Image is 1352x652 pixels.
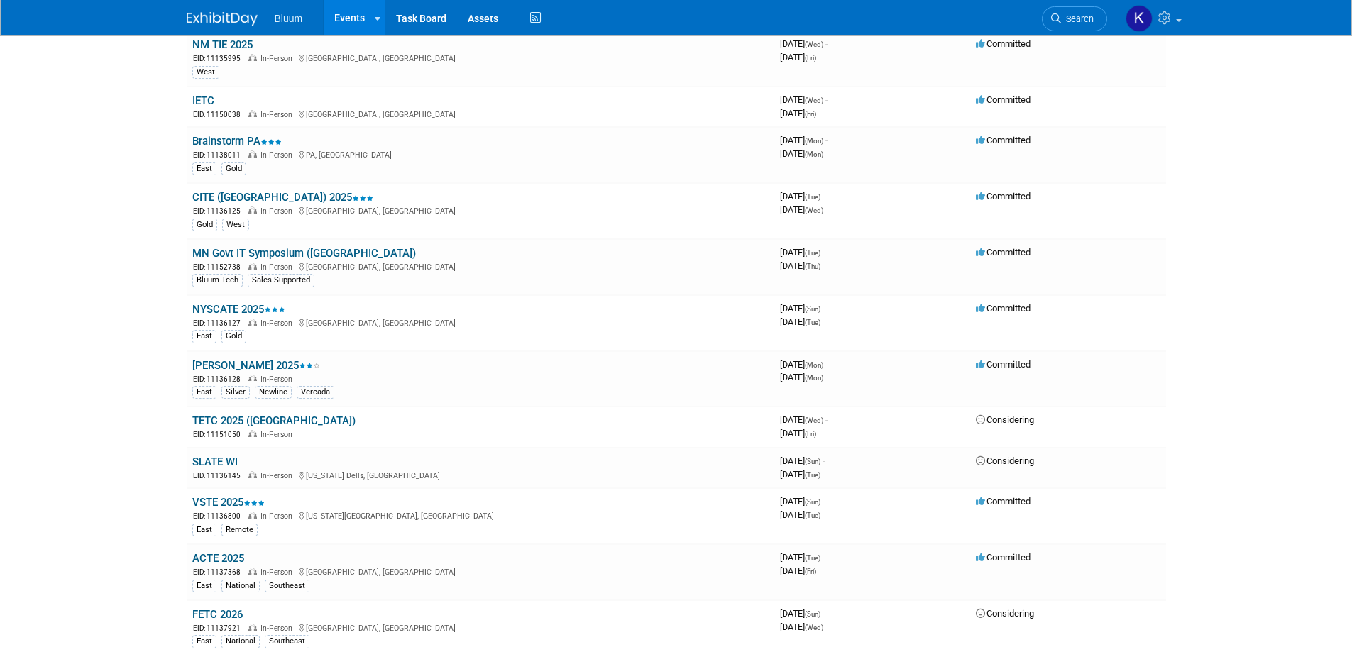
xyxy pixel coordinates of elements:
[780,260,820,271] span: [DATE]
[193,111,246,118] span: EID: 11150038
[976,552,1031,563] span: Committed
[976,608,1034,619] span: Considering
[825,38,828,49] span: -
[805,471,820,479] span: (Tue)
[780,565,816,576] span: [DATE]
[976,496,1031,507] span: Committed
[192,94,214,107] a: IETC
[976,455,1034,466] span: Considering
[780,509,820,520] span: [DATE]
[248,375,257,382] img: In-Person Event
[192,330,216,343] div: East
[805,416,823,424] span: (Wed)
[248,54,257,61] img: In-Person Event
[780,247,825,258] span: [DATE]
[260,263,297,272] span: In-Person
[805,374,823,382] span: (Mon)
[248,624,257,631] img: In-Person Event
[192,635,216,648] div: East
[805,554,820,562] span: (Tue)
[260,624,297,633] span: In-Person
[192,260,769,272] div: [GEOGRAPHIC_DATA], [GEOGRAPHIC_DATA]
[192,621,769,634] div: [GEOGRAPHIC_DATA], [GEOGRAPHIC_DATA]
[825,135,828,145] span: -
[193,319,246,327] span: EID: 11136127
[260,512,297,521] span: In-Person
[265,635,309,648] div: Southeast
[260,110,297,119] span: In-Person
[222,219,249,231] div: West
[805,110,816,118] span: (Fri)
[825,414,828,425] span: -
[805,512,820,519] span: (Tue)
[823,455,825,466] span: -
[780,191,825,201] span: [DATE]
[260,471,297,480] span: In-Person
[823,247,825,258] span: -
[255,386,292,399] div: Newline
[221,330,246,343] div: Gold
[193,472,246,480] span: EID: 11136145
[192,552,244,565] a: ACTE 2025
[192,66,219,79] div: West
[805,206,823,214] span: (Wed)
[805,430,816,438] span: (Fri)
[825,94,828,105] span: -
[780,469,820,480] span: [DATE]
[823,608,825,619] span: -
[221,580,260,592] div: National
[192,148,769,160] div: PA, [GEOGRAPHIC_DATA]
[780,38,828,49] span: [DATE]
[221,162,246,175] div: Gold
[260,375,297,384] span: In-Person
[193,55,246,62] span: EID: 11135995
[780,608,825,619] span: [DATE]
[780,316,820,327] span: [DATE]
[192,219,217,231] div: Gold
[780,414,828,425] span: [DATE]
[823,496,825,507] span: -
[260,319,297,328] span: In-Person
[780,621,823,632] span: [DATE]
[192,316,769,328] div: [GEOGRAPHIC_DATA], [GEOGRAPHIC_DATA]
[192,274,243,287] div: Bluum Tech
[192,303,285,316] a: NYSCATE 2025
[192,455,238,468] a: SLATE WI
[193,263,246,271] span: EID: 11152738
[976,303,1031,314] span: Committed
[260,430,297,439] span: In-Person
[780,52,816,62] span: [DATE]
[221,524,258,536] div: Remote
[805,263,820,270] span: (Thu)
[192,247,416,260] a: MN Govt IT Symposium ([GEOGRAPHIC_DATA])
[805,610,820,618] span: (Sun)
[193,568,246,576] span: EID: 11137368
[248,274,314,287] div: Sales Supported
[193,431,246,438] span: EID: 11151050
[192,359,320,372] a: [PERSON_NAME] 2025
[192,204,769,216] div: [GEOGRAPHIC_DATA], [GEOGRAPHIC_DATA]
[805,40,823,48] span: (Wed)
[780,359,828,370] span: [DATE]
[248,150,257,158] img: In-Person Event
[221,386,250,399] div: Silver
[248,430,257,437] img: In-Person Event
[192,469,769,481] div: [US_STATE] Dells, [GEOGRAPHIC_DATA]
[192,496,265,509] a: VSTE 2025
[192,108,769,120] div: [GEOGRAPHIC_DATA], [GEOGRAPHIC_DATA]
[976,38,1031,49] span: Committed
[976,135,1031,145] span: Committed
[780,455,825,466] span: [DATE]
[780,108,816,118] span: [DATE]
[1061,13,1094,24] span: Search
[260,206,297,216] span: In-Person
[976,191,1031,201] span: Committed
[192,608,243,621] a: FETC 2026
[192,414,356,427] a: TETC 2025 ([GEOGRAPHIC_DATA])
[780,496,825,507] span: [DATE]
[805,319,820,326] span: (Tue)
[248,110,257,117] img: In-Person Event
[780,428,816,438] span: [DATE]
[805,498,820,506] span: (Sun)
[187,12,258,26] img: ExhibitDay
